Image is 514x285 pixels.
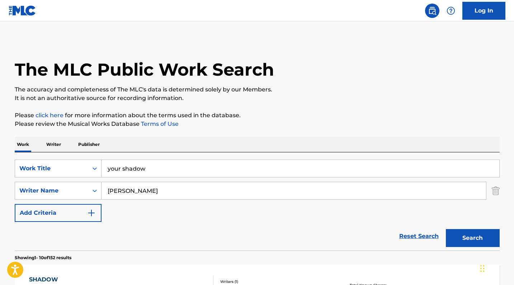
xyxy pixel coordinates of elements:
[15,111,500,120] p: Please for more information about the terms used in the database.
[15,59,274,80] h1: The MLC Public Work Search
[444,4,458,18] div: Help
[15,204,102,222] button: Add Criteria
[396,228,442,244] a: Reset Search
[76,137,102,152] p: Publisher
[220,279,329,284] div: Writers ( 1 )
[15,137,31,152] p: Work
[87,209,96,217] img: 9d2ae6d4665cec9f34b9.svg
[140,120,179,127] a: Terms of Use
[15,255,71,261] p: Showing 1 - 10 of 152 results
[492,182,500,200] img: Delete Criterion
[447,6,455,15] img: help
[15,160,500,251] form: Search Form
[425,4,439,18] a: Public Search
[480,258,485,279] div: Drag
[36,112,63,119] a: click here
[9,5,36,16] img: MLC Logo
[19,164,84,173] div: Work Title
[15,94,500,103] p: It is not an authoritative source for recording information.
[19,186,84,195] div: Writer Name
[29,275,94,284] div: SHADOW
[428,6,437,15] img: search
[478,251,514,285] iframe: Chat Widget
[446,229,500,247] button: Search
[44,137,63,152] p: Writer
[462,2,505,20] a: Log In
[15,85,500,94] p: The accuracy and completeness of The MLC's data is determined solely by our Members.
[15,120,500,128] p: Please review the Musical Works Database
